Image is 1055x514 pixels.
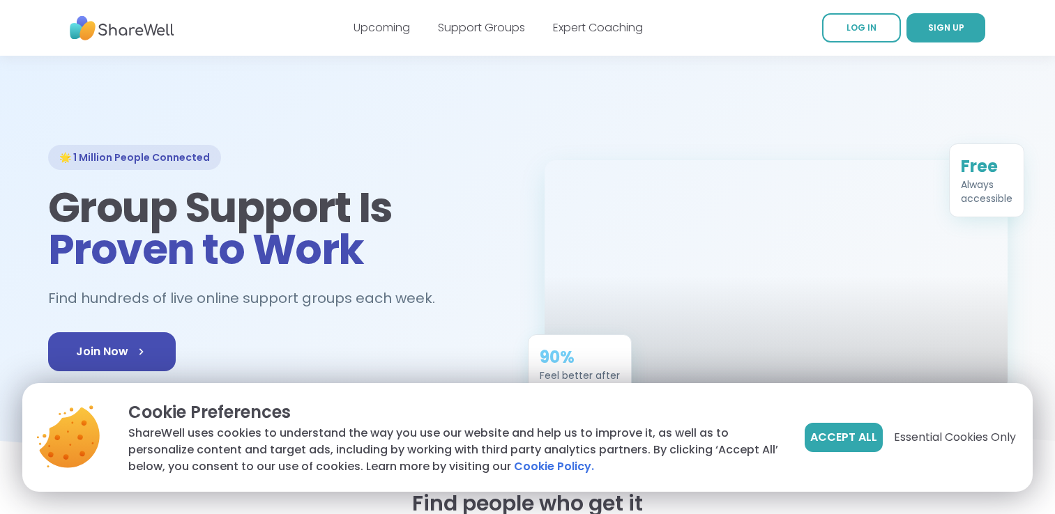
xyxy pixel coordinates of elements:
[70,9,174,47] img: ShareWell Nav Logo
[128,400,782,425] p: Cookie Preferences
[76,343,148,360] span: Join Now
[48,187,511,270] h1: Group Support Is
[128,425,782,475] p: ShareWell uses cookies to understand the way you use our website and help us to improve it, as we...
[540,368,620,396] div: Feel better after just one session
[48,145,221,170] div: 🌟 1 Million People Connected
[540,346,620,368] div: 90%
[810,429,877,446] span: Accept All
[805,423,883,452] button: Accept All
[514,458,594,475] a: Cookie Policy.
[961,155,1012,178] div: Free
[847,22,876,33] span: LOG IN
[928,22,964,33] span: SIGN UP
[354,20,410,36] a: Upcoming
[553,20,643,36] a: Expert Coaching
[438,20,525,36] a: Support Groups
[48,287,450,310] h2: Find hundreds of live online support groups each week.
[961,178,1012,205] div: Always accessible
[822,13,901,42] a: LOG IN
[906,13,985,42] a: SIGN UP
[48,220,364,279] span: Proven to Work
[48,332,176,371] a: Join Now
[894,429,1016,446] span: Essential Cookies Only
